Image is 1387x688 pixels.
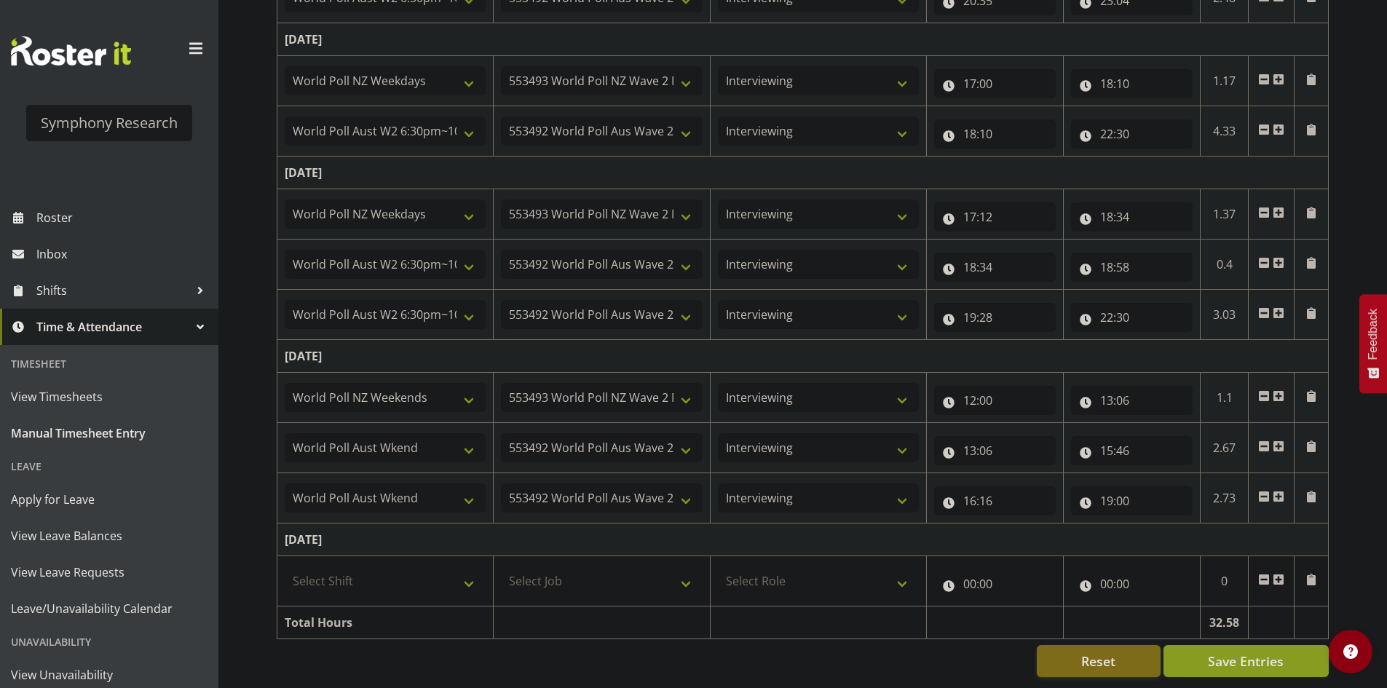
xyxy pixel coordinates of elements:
[1071,486,1193,515] input: Click to select...
[1071,569,1193,598] input: Click to select...
[1071,202,1193,232] input: Click to select...
[36,243,211,265] span: Inbox
[934,436,1056,465] input: Click to select...
[1163,645,1329,677] button: Save Entries
[1037,645,1161,677] button: Reset
[36,316,189,338] span: Time & Attendance
[277,340,1329,373] td: [DATE]
[1208,652,1284,671] span: Save Entries
[1200,106,1249,157] td: 4.33
[1200,423,1249,473] td: 2.67
[1359,294,1387,393] button: Feedback - Show survey
[11,386,208,408] span: View Timesheets
[1343,644,1358,659] img: help-xxl-2.png
[11,561,208,583] span: View Leave Requests
[4,554,215,590] a: View Leave Requests
[1367,309,1380,360] span: Feedback
[4,349,215,379] div: Timesheet
[1200,473,1249,523] td: 2.73
[934,386,1056,415] input: Click to select...
[934,202,1056,232] input: Click to select...
[4,451,215,481] div: Leave
[934,569,1056,598] input: Click to select...
[934,119,1056,149] input: Click to select...
[1071,303,1193,332] input: Click to select...
[4,481,215,518] a: Apply for Leave
[277,523,1329,556] td: [DATE]
[4,590,215,627] a: Leave/Unavailability Calendar
[1200,556,1249,606] td: 0
[4,415,215,451] a: Manual Timesheet Entry
[11,664,208,686] span: View Unavailability
[11,422,208,444] span: Manual Timesheet Entry
[11,489,208,510] span: Apply for Leave
[1071,69,1193,98] input: Click to select...
[11,525,208,547] span: View Leave Balances
[277,23,1329,56] td: [DATE]
[277,157,1329,189] td: [DATE]
[4,518,215,554] a: View Leave Balances
[4,627,215,657] div: Unavailability
[1071,253,1193,282] input: Click to select...
[4,379,215,415] a: View Timesheets
[11,598,208,620] span: Leave/Unavailability Calendar
[36,280,189,301] span: Shifts
[1200,56,1249,106] td: 1.17
[11,36,131,66] img: Rosterit website logo
[1200,189,1249,240] td: 1.37
[41,112,178,134] div: Symphony Research
[1200,240,1249,290] td: 0.4
[1081,652,1115,671] span: Reset
[1200,290,1249,340] td: 3.03
[1200,373,1249,423] td: 1.1
[934,303,1056,332] input: Click to select...
[1071,436,1193,465] input: Click to select...
[1200,606,1249,639] td: 32.58
[934,69,1056,98] input: Click to select...
[1071,386,1193,415] input: Click to select...
[1071,119,1193,149] input: Click to select...
[934,253,1056,282] input: Click to select...
[36,207,211,229] span: Roster
[934,486,1056,515] input: Click to select...
[277,606,494,639] td: Total Hours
